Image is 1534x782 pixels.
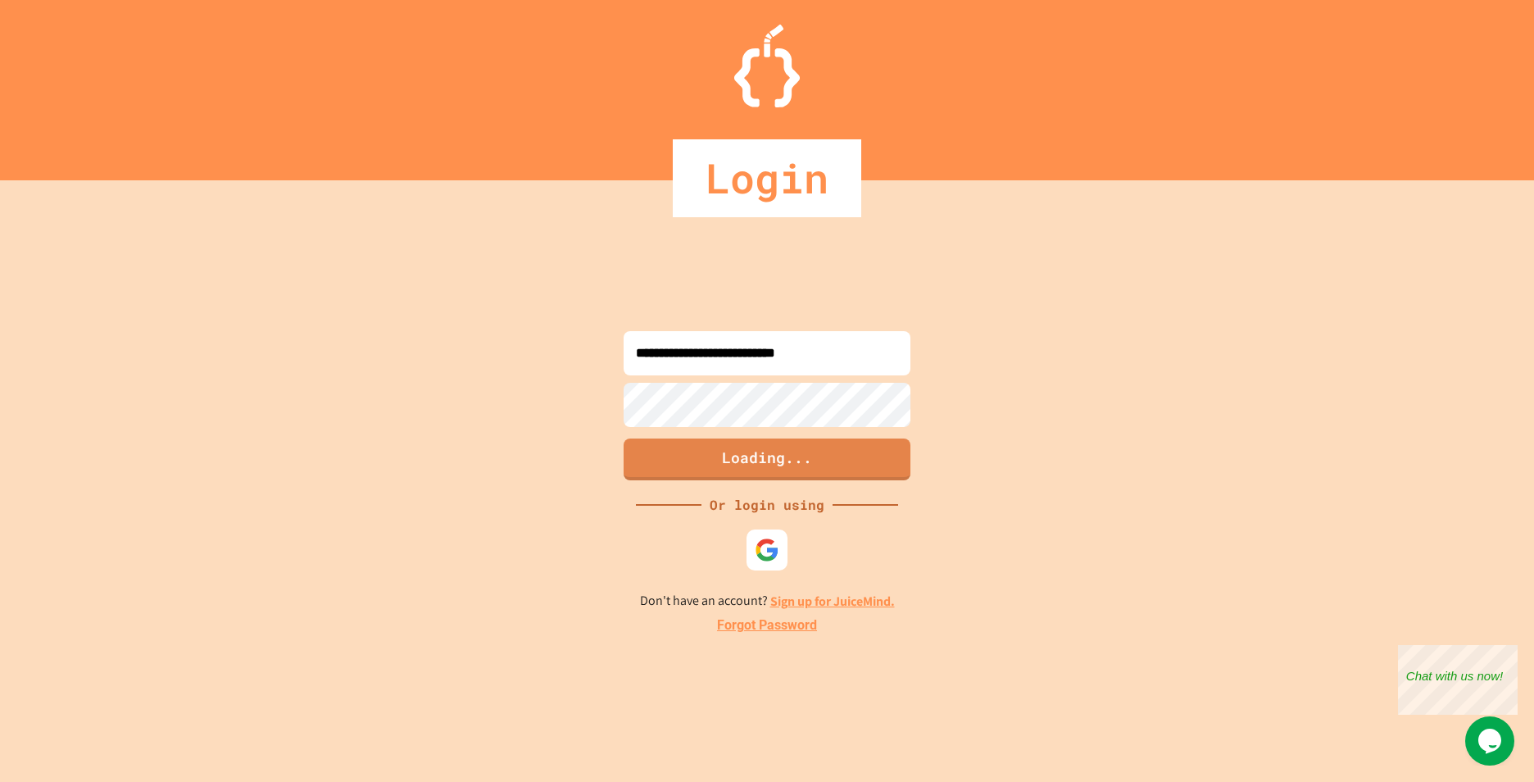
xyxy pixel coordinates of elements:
[1465,716,1518,766] iframe: chat widget
[755,538,779,562] img: google-icon.svg
[1398,645,1518,715] iframe: chat widget
[673,139,861,217] div: Login
[640,591,895,612] p: Don't have an account?
[701,495,833,515] div: Or login using
[734,25,800,107] img: Logo.svg
[717,616,817,635] a: Forgot Password
[624,439,910,480] button: Loading...
[770,593,895,610] a: Sign up for JuiceMind.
